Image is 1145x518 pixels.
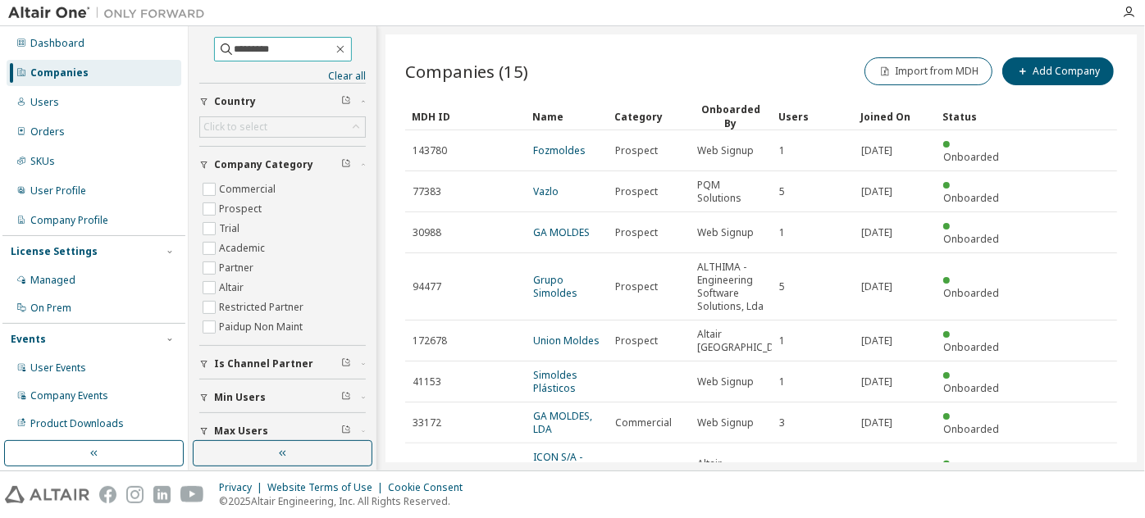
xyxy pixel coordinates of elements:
label: Commercial [219,179,279,199]
p: © 2025 Altair Engineering, Inc. All Rights Reserved. [219,494,472,508]
label: Prospect [219,199,265,219]
button: Country [199,84,366,120]
button: Min Users [199,379,366,416]
span: 172678 [413,334,447,348]
div: Orders [30,125,65,139]
span: 41153 [413,375,441,388]
span: Web Signup [697,226,754,239]
span: Commercial [615,416,672,429]
span: Company Category [214,158,313,171]
span: 1 [779,226,785,239]
img: instagram.svg [126,486,144,503]
span: Onboarded [943,340,999,354]
span: 5 [779,185,785,198]
a: Grupo Simoldes [533,273,577,300]
div: SKUs [30,155,55,168]
span: [DATE] [861,185,892,198]
div: Managed [30,274,75,287]
span: [DATE] [861,334,892,348]
span: 33172 [413,416,441,429]
span: Prospect [615,144,658,157]
span: PQM Solutions [697,179,764,205]
button: Import from MDH [864,57,992,85]
span: 3 [779,416,785,429]
span: Prospect [615,226,658,239]
a: GA MOLDES, LDA [533,409,592,436]
img: altair_logo.svg [5,486,89,503]
span: 1 [779,334,785,348]
div: Category [614,103,683,129]
div: User Profile [30,184,86,198]
div: User Events [30,361,86,375]
span: 30988 [413,226,441,239]
div: Cookie Consent [388,481,472,494]
div: Dashboard [30,37,84,50]
span: Altair [GEOGRAPHIC_DATA] [697,457,796,484]
span: Onboarded [943,381,999,395]
span: [DATE] [861,416,892,429]
div: Name [532,103,601,129]
div: Status [942,103,1011,129]
span: ALTHIMA - Engineering Software Solutions, Lda [697,261,764,313]
button: Max Users [199,413,366,449]
span: 1 [779,375,785,388]
div: Company Profile [30,214,108,227]
img: youtube.svg [180,486,204,503]
div: Onboarded By [696,102,765,130]
span: [DATE] [861,375,892,388]
span: [DATE] [861,144,892,157]
button: Is Channel Partner [199,346,366,382]
span: Is Channel Partner [214,357,313,370]
img: facebook.svg [99,486,116,503]
span: Web Signup [697,375,754,388]
label: Altair [219,278,247,298]
button: Add Company [1002,57,1114,85]
a: Clear all [199,70,366,83]
span: Onboarded [943,150,999,164]
span: Altair [GEOGRAPHIC_DATA] [697,328,796,354]
span: Country [214,95,256,108]
span: Clear filter [341,391,351,404]
a: GA MOLDES [533,225,590,239]
div: On Prem [30,302,71,315]
div: Privacy [219,481,267,494]
img: linkedin.svg [153,486,171,503]
div: Companies [30,66,89,80]
label: Academic [219,239,268,258]
span: Onboarded [943,286,999,300]
div: Product Downloads [30,417,124,430]
span: [DATE] [861,226,892,239]
div: Joined On [860,103,929,129]
div: Users [30,96,59,109]
span: 1 [779,144,785,157]
span: Prospect [615,334,658,348]
a: ICON S/A - Equipamentos e Moldes [533,450,601,490]
div: Company Events [30,389,108,402]
span: Clear filter [341,158,351,171]
label: Paidup Non Maint [219,317,306,337]
span: 94477 [413,280,441,293]
a: Vazlo [533,184,559,198]
span: Min Users [214,391,266,404]
img: Altair One [8,5,213,21]
div: Website Terms of Use [267,481,388,494]
span: 77383 [413,185,441,198]
a: Simoldes Plásticos [533,368,577,395]
div: Users [778,103,847,129]
span: Clear filter [341,95,351,108]
span: Web Signup [697,416,754,429]
span: Onboarded [943,422,999,436]
span: Clear filter [341,357,351,370]
span: 5 [779,280,785,293]
span: Companies (15) [405,60,528,83]
div: MDH ID [412,103,519,129]
a: Union Moldes [533,334,600,348]
div: License Settings [11,245,98,258]
span: Clear filter [341,425,351,438]
span: [DATE] [861,280,892,293]
span: Onboarded [943,232,999,246]
span: Max Users [214,425,268,438]
span: Prospect [615,185,658,198]
span: Prospect [615,280,658,293]
label: Restricted Partner [219,298,307,317]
